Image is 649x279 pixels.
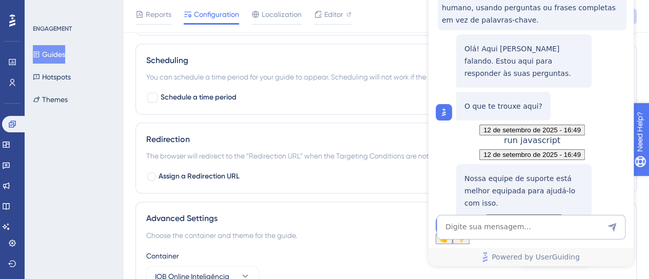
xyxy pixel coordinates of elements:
span: Need Help? [24,3,64,15]
span: Schedule a time period [161,91,237,104]
div: Scheduling [146,54,626,67]
div: Redirection [146,133,626,146]
span: The browser will redirect to the “Redirection URL” when the Targeting Conditions are not provided. [146,150,500,162]
span: Localization [262,8,302,21]
div: Container [146,249,626,262]
div: You can schedule a time period for your guide to appear. Scheduling will not work if the status i... [146,71,626,83]
span: Configuration [194,8,239,21]
span: Editor [324,8,343,21]
div: Choose the container and theme for the guide. [146,229,626,241]
span: Assign a Redirection URL [159,170,240,183]
div: Advanced Settings [146,212,626,225]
